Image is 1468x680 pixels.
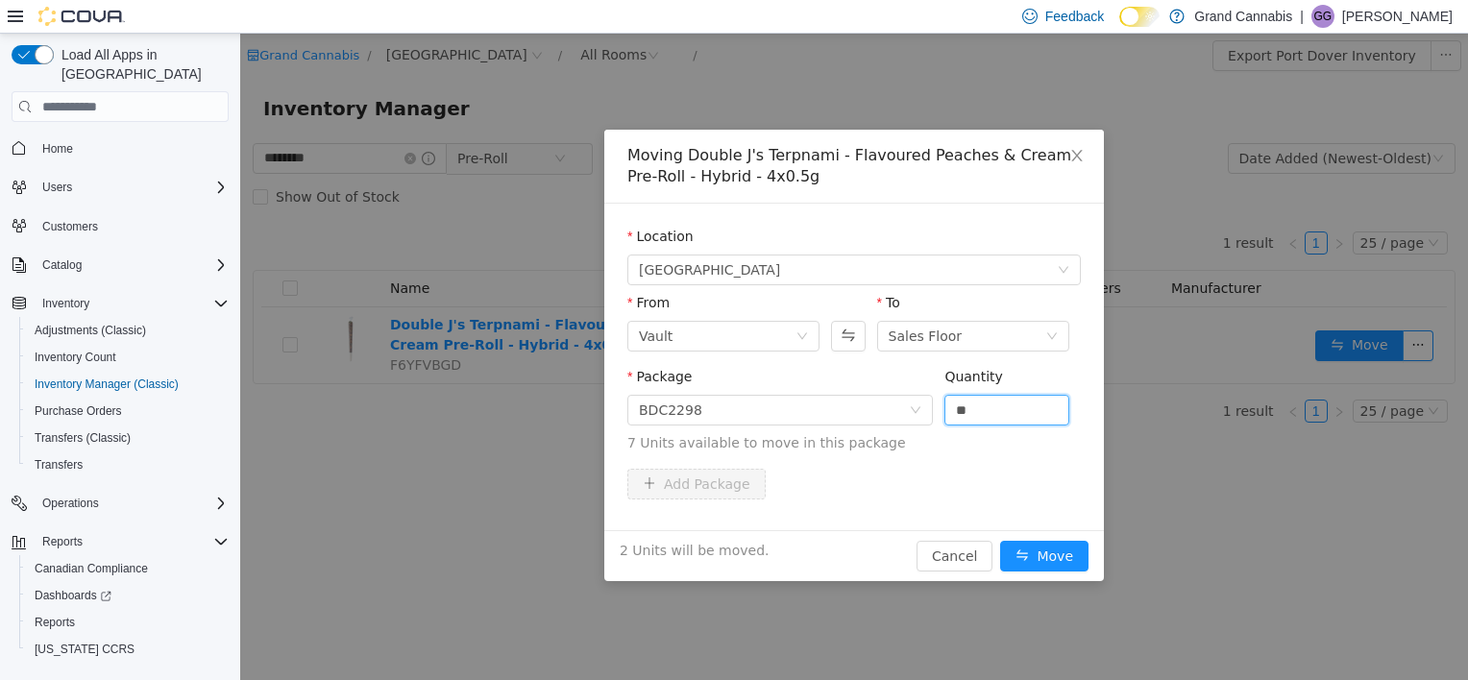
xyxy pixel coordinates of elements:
span: Canadian Compliance [35,561,148,576]
span: Load All Apps in [GEOGRAPHIC_DATA] [54,45,229,84]
span: Transfers [35,457,83,473]
span: Purchase Orders [27,400,229,423]
a: Reports [27,611,83,634]
span: Feedback [1045,7,1104,26]
button: Close [810,96,864,150]
span: Transfers [27,453,229,476]
button: Reports [19,609,236,636]
span: Customers [35,214,229,238]
span: Inventory Manager (Classic) [27,373,229,396]
span: Dashboards [35,588,111,603]
span: Inventory Count [35,350,116,365]
label: Quantity [704,335,763,351]
button: Transfers (Classic) [19,425,236,451]
a: Purchase Orders [27,400,130,423]
span: Canadian Compliance [27,557,229,580]
span: Catalog [35,254,229,277]
span: Reports [35,530,229,553]
span: Operations [35,492,229,515]
button: Inventory [35,292,97,315]
span: Reports [35,615,75,630]
span: Dashboards [27,584,229,607]
a: Dashboards [27,584,119,607]
span: Users [35,176,229,199]
img: Cova [38,7,125,26]
button: Inventory Count [19,344,236,371]
span: Inventory [35,292,229,315]
div: Vault [399,288,432,317]
span: Adjustments (Classic) [35,323,146,338]
span: Reports [27,611,229,634]
button: Reports [4,528,236,555]
label: From [387,261,429,277]
a: Dashboards [19,582,236,609]
button: Cancel [676,507,752,538]
span: Reports [42,534,83,549]
span: Operations [42,496,99,511]
button: Purchase Orders [19,398,236,425]
button: Transfers [19,451,236,478]
button: icon: plusAdd Package [387,435,526,466]
i: icon: down [806,297,818,310]
a: Inventory Count [27,346,124,369]
a: Canadian Compliance [27,557,156,580]
span: Inventory Manager (Classic) [35,376,179,392]
span: Home [35,135,229,159]
p: | [1300,5,1304,28]
div: BDC2298 [399,362,462,391]
div: Sales Floor [648,288,722,317]
span: Dark Mode [1119,27,1120,28]
i: icon: down [556,297,568,310]
button: Canadian Compliance [19,555,236,582]
span: [US_STATE] CCRS [35,642,135,657]
span: Inventory [42,296,89,311]
a: [US_STATE] CCRS [27,638,142,661]
a: Transfers [27,453,90,476]
button: [US_STATE] CCRS [19,636,236,663]
span: Adjustments (Classic) [27,319,229,342]
button: icon: swapMove [760,507,848,538]
span: GG [1314,5,1333,28]
a: Transfers (Classic) [27,426,138,449]
button: Operations [4,490,236,517]
label: Package [387,335,452,351]
a: Adjustments (Classic) [27,319,154,342]
div: Greg Gaudreau [1311,5,1334,28]
i: icon: close [829,114,844,130]
span: Port Dover [399,222,540,251]
span: 2 Units will be moved. [379,507,529,527]
span: Inventory Count [27,346,229,369]
button: Reports [35,530,90,553]
a: Customers [35,215,106,238]
button: Inventory Manager (Classic) [19,371,236,398]
button: Inventory [4,290,236,317]
span: Catalog [42,257,82,273]
label: To [637,261,660,277]
span: Customers [42,219,98,234]
span: Washington CCRS [27,638,229,661]
button: Users [35,176,80,199]
span: Transfers (Classic) [27,426,229,449]
label: Location [387,195,453,210]
i: icon: down [670,371,681,384]
i: icon: down [818,231,829,244]
button: Adjustments (Classic) [19,317,236,344]
p: [PERSON_NAME] [1342,5,1453,28]
a: Home [35,137,81,160]
button: Users [4,174,236,201]
span: 7 Units available to move in this package [387,400,841,420]
span: Home [42,141,73,157]
button: Catalog [4,252,236,279]
button: Catalog [35,254,89,277]
span: Transfers (Classic) [35,430,131,446]
input: Dark Mode [1119,7,1160,27]
button: Home [4,134,236,161]
input: Quantity [705,362,828,391]
span: Purchase Orders [35,403,122,419]
button: Swap [591,287,624,318]
button: Customers [4,212,236,240]
span: Users [42,180,72,195]
button: Operations [35,492,107,515]
div: Moving Double J's Terpnami - Flavoured Peaches & Cream Pre-Roll - Hybrid - 4x0.5g [387,111,841,154]
a: Inventory Manager (Classic) [27,373,186,396]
